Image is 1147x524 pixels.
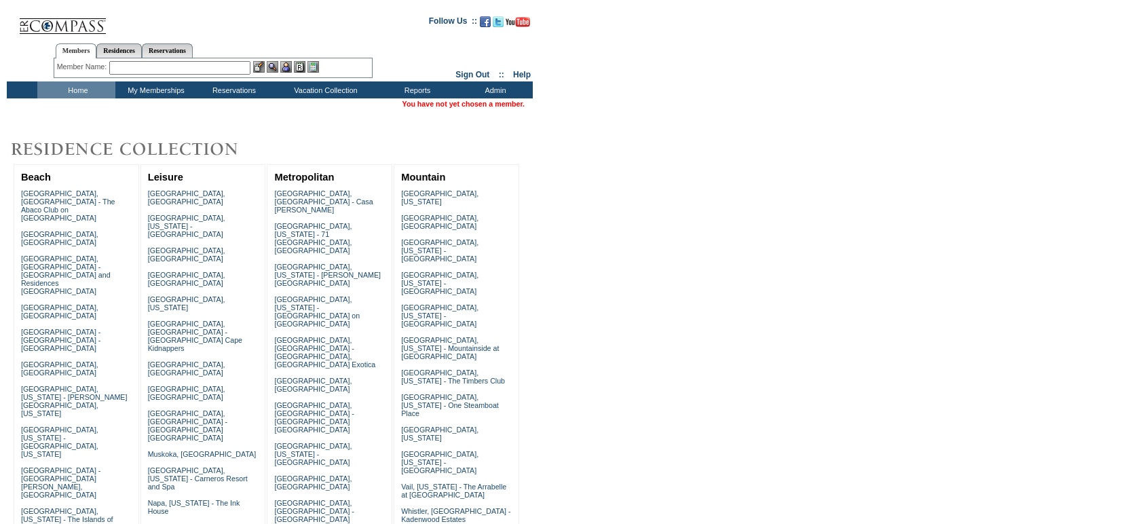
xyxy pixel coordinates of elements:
a: [GEOGRAPHIC_DATA], [GEOGRAPHIC_DATA] [21,230,98,246]
a: [GEOGRAPHIC_DATA], [GEOGRAPHIC_DATA] - [GEOGRAPHIC_DATA], [GEOGRAPHIC_DATA] Exotica [274,336,375,369]
a: Mountain [401,172,445,183]
a: [GEOGRAPHIC_DATA], [GEOGRAPHIC_DATA] [21,303,98,320]
img: Reservations [294,61,305,73]
a: [GEOGRAPHIC_DATA], [US_STATE] - [GEOGRAPHIC_DATA], [US_STATE] [21,426,98,458]
a: Whistler, [GEOGRAPHIC_DATA] - Kadenwood Estates [401,507,510,523]
td: Vacation Collection [271,81,377,98]
a: [GEOGRAPHIC_DATA], [US_STATE] - Mountainside at [GEOGRAPHIC_DATA] [401,336,499,360]
a: [GEOGRAPHIC_DATA], [GEOGRAPHIC_DATA] [21,360,98,377]
a: [GEOGRAPHIC_DATA] - [GEOGRAPHIC_DATA][PERSON_NAME], [GEOGRAPHIC_DATA] [21,466,100,499]
a: Residences [96,43,142,58]
a: [GEOGRAPHIC_DATA], [US_STATE] [401,189,478,206]
a: [GEOGRAPHIC_DATA], [US_STATE] [401,426,478,442]
img: Compass Home [18,7,107,35]
a: [GEOGRAPHIC_DATA], [GEOGRAPHIC_DATA] - The Abaco Club on [GEOGRAPHIC_DATA] [21,189,115,222]
a: [GEOGRAPHIC_DATA], [US_STATE] - [GEOGRAPHIC_DATA] on [GEOGRAPHIC_DATA] [274,295,360,328]
a: [GEOGRAPHIC_DATA], [GEOGRAPHIC_DATA] [274,474,352,491]
a: Muskoka, [GEOGRAPHIC_DATA] [148,450,256,458]
a: Help [513,70,531,79]
a: Vail, [US_STATE] - The Arrabelle at [GEOGRAPHIC_DATA] [401,483,506,499]
a: [GEOGRAPHIC_DATA], [US_STATE] - [GEOGRAPHIC_DATA] [401,271,478,295]
a: Napa, [US_STATE] - The Ink House [148,499,240,515]
td: Admin [455,81,533,98]
a: [GEOGRAPHIC_DATA], [GEOGRAPHIC_DATA] [148,385,225,401]
img: b_edit.gif [253,61,265,73]
img: Follow us on Twitter [493,16,504,27]
a: [GEOGRAPHIC_DATA], [US_STATE] - [GEOGRAPHIC_DATA] [401,450,478,474]
img: b_calculator.gif [307,61,319,73]
img: View [267,61,278,73]
a: Become our fan on Facebook [480,20,491,29]
a: Follow us on Twitter [493,20,504,29]
a: [GEOGRAPHIC_DATA] - [GEOGRAPHIC_DATA] - [GEOGRAPHIC_DATA] [21,328,100,352]
a: [GEOGRAPHIC_DATA], [GEOGRAPHIC_DATA] [148,271,225,287]
a: Members [56,43,97,58]
a: [GEOGRAPHIC_DATA], [US_STATE] - [PERSON_NAME][GEOGRAPHIC_DATA] [274,263,381,287]
a: Beach [21,172,51,183]
td: Reports [377,81,455,98]
a: Leisure [148,172,183,183]
a: [GEOGRAPHIC_DATA], [GEOGRAPHIC_DATA] [148,189,225,206]
span: You have not yet chosen a member. [402,100,525,108]
a: [GEOGRAPHIC_DATA], [US_STATE] - [GEOGRAPHIC_DATA] [401,238,478,263]
a: [GEOGRAPHIC_DATA], [GEOGRAPHIC_DATA] - [GEOGRAPHIC_DATA] Cape Kidnappers [148,320,242,352]
a: [GEOGRAPHIC_DATA], [GEOGRAPHIC_DATA] - [GEOGRAPHIC_DATA] and Residences [GEOGRAPHIC_DATA] [21,255,111,295]
a: [GEOGRAPHIC_DATA], [GEOGRAPHIC_DATA] - [GEOGRAPHIC_DATA] [GEOGRAPHIC_DATA] [148,409,227,442]
a: [GEOGRAPHIC_DATA], [GEOGRAPHIC_DATA] - Casa [PERSON_NAME] [274,189,373,214]
div: Member Name: [57,61,109,73]
a: Metropolitan [274,172,334,183]
a: [GEOGRAPHIC_DATA], [GEOGRAPHIC_DATA] - [GEOGRAPHIC_DATA] [GEOGRAPHIC_DATA] [274,401,354,434]
a: [GEOGRAPHIC_DATA], [US_STATE] - [PERSON_NAME][GEOGRAPHIC_DATA], [US_STATE] [21,385,128,417]
a: [GEOGRAPHIC_DATA], [GEOGRAPHIC_DATA] [148,246,225,263]
a: Subscribe to our YouTube Channel [506,20,530,29]
td: My Memberships [115,81,193,98]
a: Reservations [142,43,193,58]
a: [GEOGRAPHIC_DATA], [US_STATE] - [GEOGRAPHIC_DATA] [148,214,225,238]
a: [GEOGRAPHIC_DATA], [US_STATE] - One Steamboat Place [401,393,499,417]
a: [GEOGRAPHIC_DATA], [US_STATE] - [GEOGRAPHIC_DATA] [401,303,478,328]
a: [GEOGRAPHIC_DATA], [US_STATE] [148,295,225,312]
td: Home [37,81,115,98]
span: :: [499,70,504,79]
a: [GEOGRAPHIC_DATA], [GEOGRAPHIC_DATA] [274,377,352,393]
td: Follow Us :: [429,15,477,31]
img: Subscribe to our YouTube Channel [506,17,530,27]
img: Impersonate [280,61,292,73]
img: Destinations by Exclusive Resorts [7,136,271,163]
a: [GEOGRAPHIC_DATA], [GEOGRAPHIC_DATA] [401,214,478,230]
a: [GEOGRAPHIC_DATA], [US_STATE] - The Timbers Club [401,369,505,385]
td: Reservations [193,81,271,98]
a: [GEOGRAPHIC_DATA], [US_STATE] - 71 [GEOGRAPHIC_DATA], [GEOGRAPHIC_DATA] [274,222,352,255]
a: Sign Out [455,70,489,79]
a: [GEOGRAPHIC_DATA], [GEOGRAPHIC_DATA] [148,360,225,377]
a: [GEOGRAPHIC_DATA], [US_STATE] - [GEOGRAPHIC_DATA] [274,442,352,466]
a: [GEOGRAPHIC_DATA], [US_STATE] - Carneros Resort and Spa [148,466,248,491]
img: Become our fan on Facebook [480,16,491,27]
img: i.gif [7,20,18,21]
